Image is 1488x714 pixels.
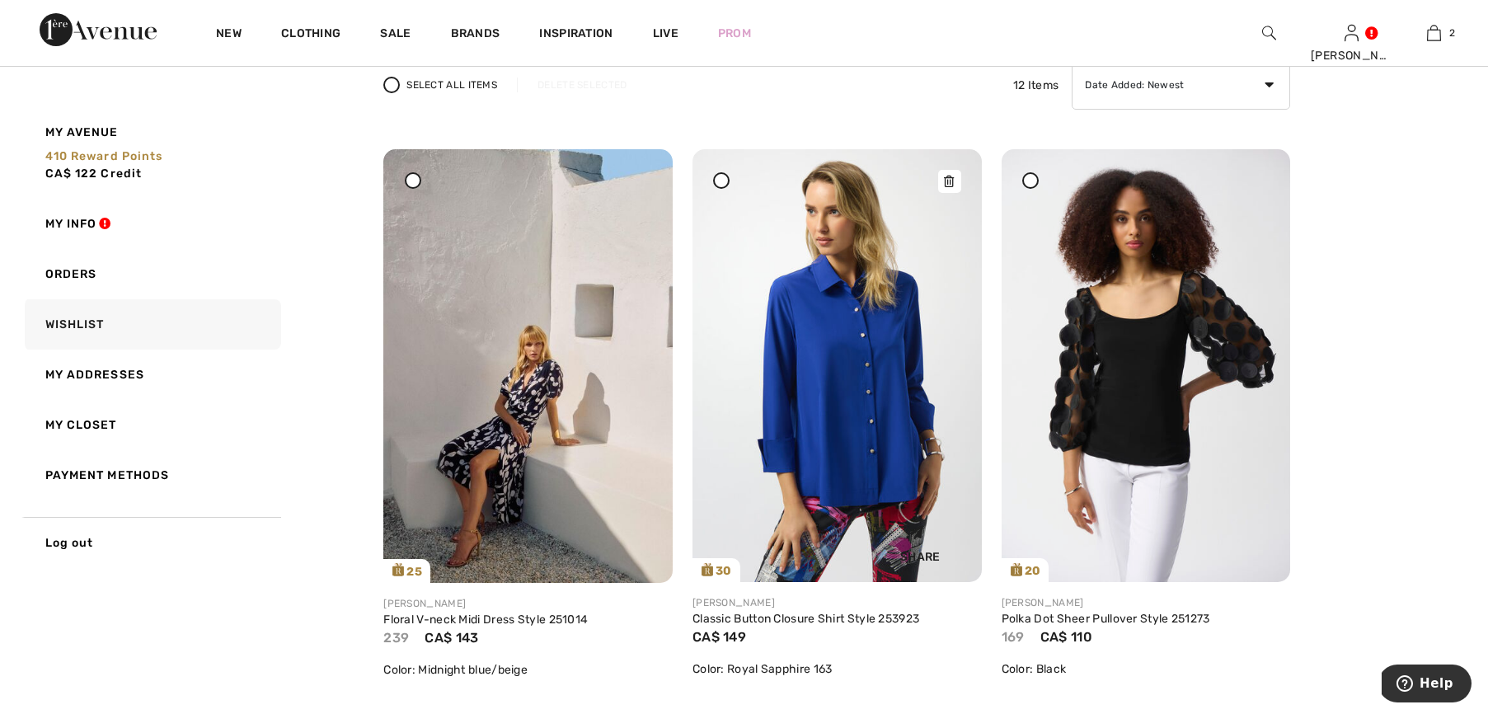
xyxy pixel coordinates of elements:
a: Floral V-neck Midi Dress Style 251014 [383,613,588,627]
a: Brands [451,26,500,44]
span: 2 [1449,26,1455,40]
div: Color: Black [1002,660,1291,678]
a: Log out [21,517,281,568]
div: [PERSON_NAME] [1002,595,1291,610]
img: My Info [1345,23,1359,43]
img: joseph-ribkoff-tops-royal-sapphire-163_253923a_2_e7df_search.jpg [692,149,982,582]
span: CA$ 110 [1040,629,1092,645]
a: Polka Dot Sheer Pullover Style 251273 [1002,612,1210,626]
div: Color: Midnight blue/beige [383,661,673,679]
a: Live [653,25,678,42]
img: My Bag [1427,23,1441,43]
a: 25 [383,149,673,583]
a: Classic Button Closure Shirt Style 253923 [692,612,919,626]
a: My Addresses [21,350,281,400]
div: Delete Selected [517,78,647,92]
a: Sign In [1345,25,1359,40]
a: Prom [718,25,751,42]
span: CA$ 143 [425,630,478,646]
span: CA$ 149 [692,629,746,645]
a: My Closet [21,400,281,450]
a: Orders [21,249,281,299]
a: Sale [380,26,411,44]
div: [PERSON_NAME] [692,595,982,610]
a: 20 [1002,149,1291,582]
div: [PERSON_NAME] [1311,47,1392,64]
div: Share [871,511,969,570]
a: Wishlist [21,299,281,350]
span: 239 [383,630,409,646]
iframe: Opens a widget where you can find more information [1382,665,1472,706]
img: search the website [1262,23,1276,43]
a: Payment Methods [21,450,281,500]
span: 410 Reward points [45,149,163,163]
div: [PERSON_NAME] [383,596,673,611]
a: 30 [692,149,982,582]
span: 169 [1002,629,1025,645]
img: joseph-ribkoff-tops-black_251273_2_7694_search.jpg [1002,149,1291,582]
span: Inspiration [539,26,613,44]
img: joseph-ribkoff-dresses-jumpsuits-midnight-blue-beige_251014_1_2886_search.jpg [383,149,673,583]
a: New [216,26,242,44]
a: Clothing [281,26,340,44]
span: Select All Items [406,78,497,92]
a: My Info [21,199,281,249]
div: Color: Royal Sapphire 163 [692,660,982,678]
span: My Avenue [45,124,119,141]
img: 1ère Avenue [40,13,157,46]
span: CA$ 122 Credit [45,167,143,181]
a: 2 [1393,23,1474,43]
span: 12 Items [1013,77,1058,94]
